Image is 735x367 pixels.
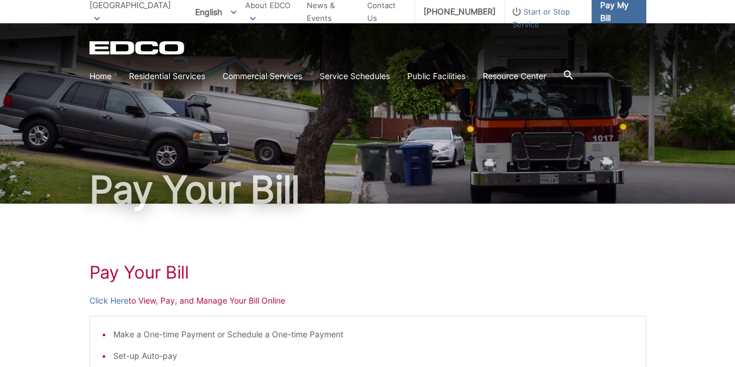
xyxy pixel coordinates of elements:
[483,70,546,83] a: Resource Center
[113,350,634,362] li: Set-up Auto-pay
[320,70,390,83] a: Service Schedules
[113,328,634,341] li: Make a One-time Payment or Schedule a One-time Payment
[129,70,205,83] a: Residential Services
[89,41,186,55] a: EDCD logo. Return to the homepage.
[89,70,112,83] a: Home
[89,171,646,208] h1: Pay Your Bill
[89,294,128,307] a: Click Here
[223,70,302,83] a: Commercial Services
[187,2,245,22] span: English
[89,294,646,307] p: to View, Pay, and Manage Your Bill Online
[89,262,646,283] h1: Pay Your Bill
[407,70,465,83] a: Public Facilities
